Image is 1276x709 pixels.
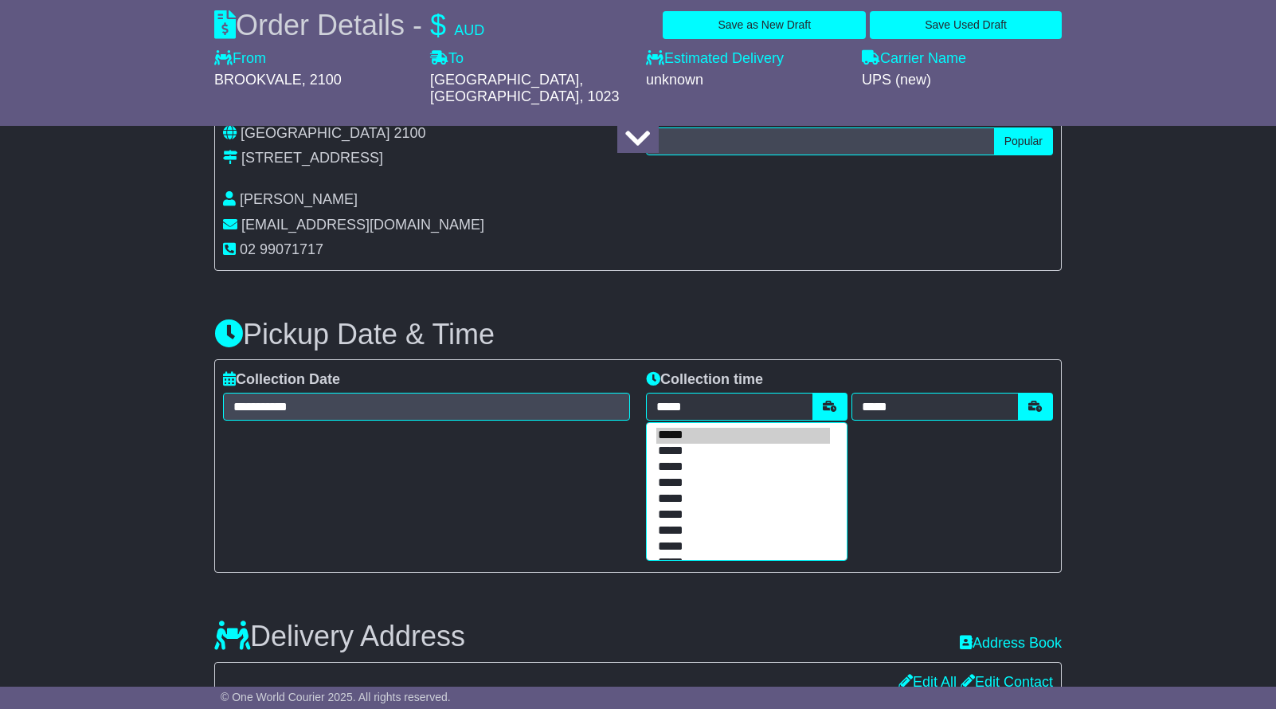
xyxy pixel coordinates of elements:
[214,50,266,68] label: From
[214,621,465,652] h3: Delivery Address
[240,191,358,207] span: [PERSON_NAME]
[223,371,340,389] label: Collection Date
[430,9,446,41] span: $
[430,72,583,105] span: [GEOGRAPHIC_DATA], [GEOGRAPHIC_DATA]
[961,674,1053,690] a: Edit Contact
[646,371,763,389] label: Collection time
[214,72,302,88] span: BROOKVALE
[646,72,846,89] div: unknown
[240,241,323,257] span: 02 99071717
[241,217,484,233] span: [EMAIL_ADDRESS][DOMAIN_NAME]
[454,22,484,38] span: AUD
[221,691,451,703] span: © One World Courier 2025. All rights reserved.
[960,635,1062,651] a: Address Book
[241,150,383,167] div: [STREET_ADDRESS]
[862,50,966,68] label: Carrier Name
[214,8,484,42] div: Order Details -
[214,319,1062,351] h3: Pickup Date & Time
[646,50,846,68] label: Estimated Delivery
[898,674,957,690] a: Edit All
[870,11,1062,39] button: Save Used Draft
[302,72,342,88] span: , 2100
[430,50,464,68] label: To
[663,11,866,39] button: Save as New Draft
[579,88,619,104] span: , 1023
[862,72,1062,89] div: UPS (new)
